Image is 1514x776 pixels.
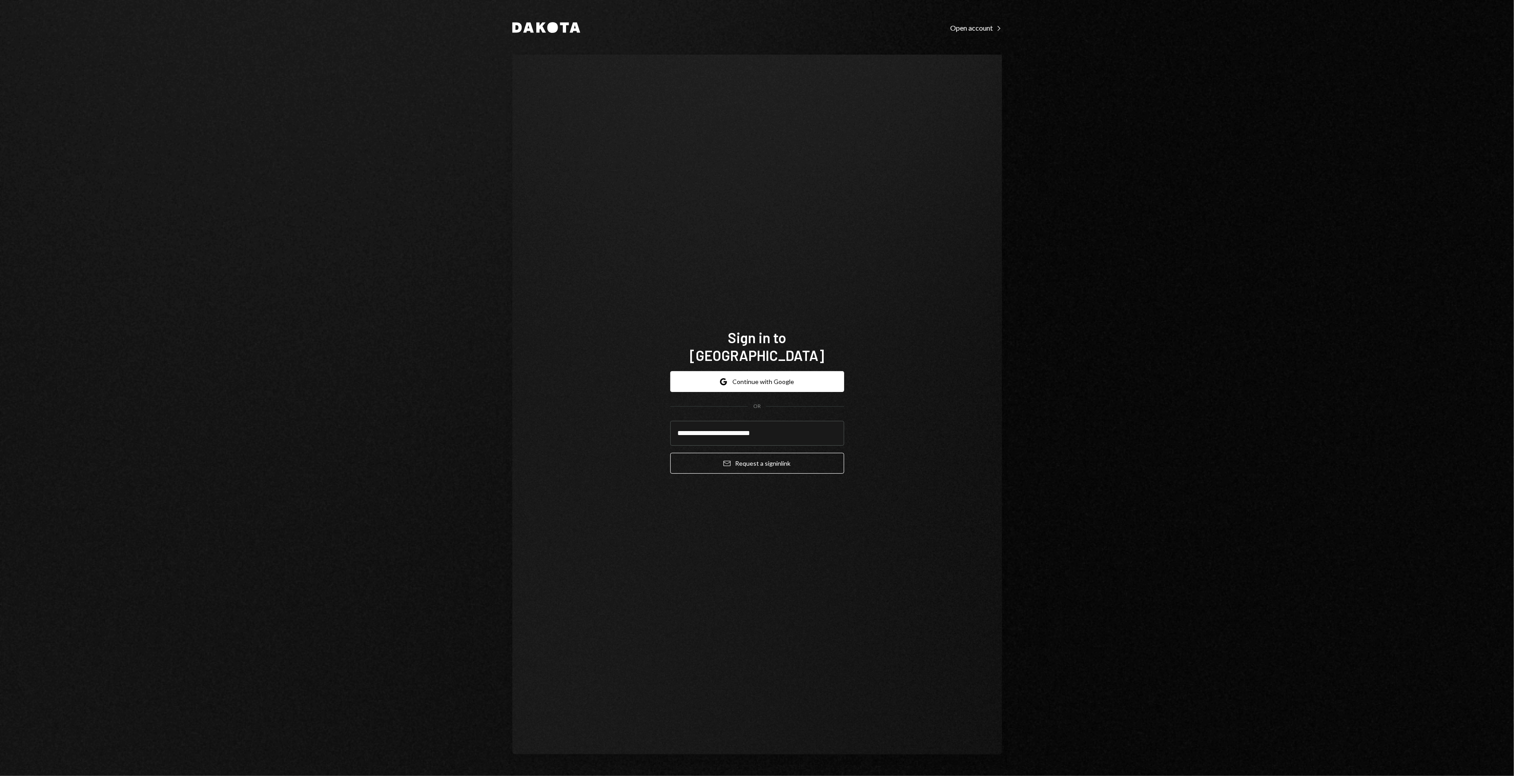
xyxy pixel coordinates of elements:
[951,23,1002,32] a: Open account
[670,329,844,364] h1: Sign in to [GEOGRAPHIC_DATA]
[951,24,1002,32] div: Open account
[670,453,844,474] button: Request a signinlink
[753,403,761,410] div: OR
[670,371,844,392] button: Continue with Google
